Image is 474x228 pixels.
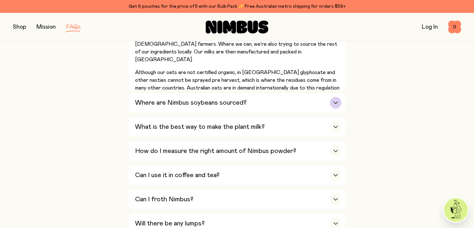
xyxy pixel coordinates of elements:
[13,3,461,10] div: Get 6 pouches for the price of 5 with our Bulk Pack ✨ Free Australian metro shipping for orders $59+
[444,198,468,222] img: agent
[448,21,461,33] button: 0
[129,166,345,185] button: Can I use it in coffee and tea?
[135,99,247,107] h3: Where are Nimbus soybeans sourced?
[135,147,296,155] h3: How do I measure the right amount of Nimbus powder?
[135,195,193,203] h3: Can I froth Nimbus?
[422,24,438,30] a: Log In
[129,190,345,209] button: Can I froth Nimbus?
[135,69,341,100] p: Although our oats are not certified organic, in [GEOGRAPHIC_DATA] glyphosate and other nasties ca...
[135,220,205,227] h3: Will there be any lumps?
[135,33,341,63] p: We’re proud to source our core ingredient – oats – fresh from local [DEMOGRAPHIC_DATA] farmers. W...
[129,141,345,161] button: How do I measure the right amount of Nimbus powder?
[135,171,220,179] h3: Can I use it in coffee and tea?
[66,24,81,30] a: FAQs
[36,24,56,30] a: Mission
[129,13,345,90] button: Where are Nimbus oats sourced?We’re proud to source our core ingredient – oats – fresh from local...
[129,93,345,112] button: Where are Nimbus soybeans sourced?
[129,117,345,137] button: What is the best way to make the plant milk?
[135,123,265,131] h3: What is the best way to make the plant milk?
